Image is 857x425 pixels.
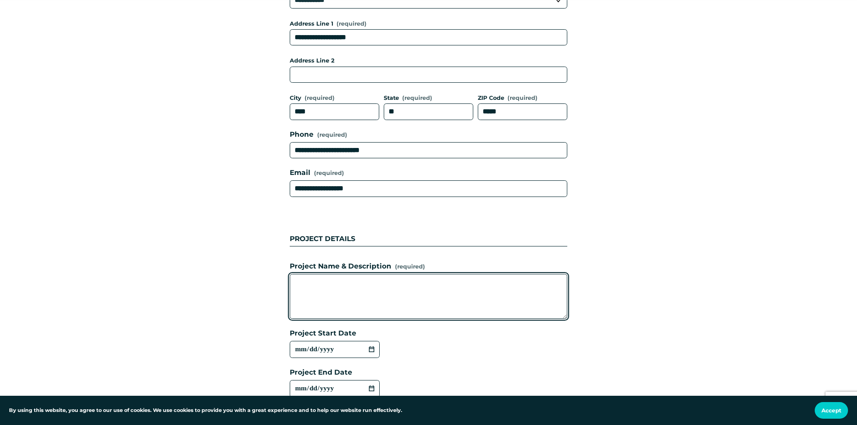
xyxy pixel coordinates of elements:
[395,262,425,271] span: (required)
[290,67,567,83] input: Address Line 2
[290,129,314,140] span: Phone
[290,261,391,272] span: Project Name & Description
[384,94,473,103] div: State
[815,402,848,419] button: Accept
[337,21,367,27] span: (required)
[478,103,567,120] input: ZIP Code
[478,94,567,103] div: ZIP Code
[290,367,352,378] span: Project End Date
[821,407,841,414] span: Accept
[290,211,567,246] div: PROJECT DETAILS
[290,103,379,120] input: City
[9,407,402,415] p: By using this website, you agree to our use of cookies. We use cookies to provide you with a grea...
[290,19,567,29] div: Address Line 1
[290,167,310,179] span: Email
[317,132,347,138] span: (required)
[290,328,356,339] span: Project Start Date
[305,95,335,101] span: (required)
[384,103,473,120] input: State
[290,94,379,103] div: City
[314,169,344,178] span: (required)
[290,29,567,46] input: Address Line 1
[402,95,432,101] span: (required)
[290,56,567,66] div: Address Line 2
[507,95,538,101] span: (required)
